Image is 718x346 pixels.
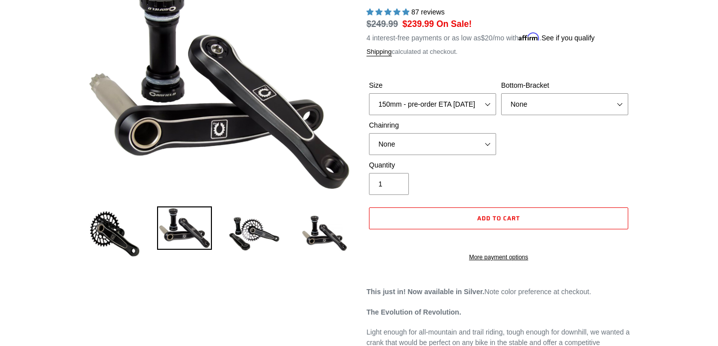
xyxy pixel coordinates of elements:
[297,206,352,261] img: Load image into Gallery viewer, CANFIELD-AM_DH-CRANKS
[477,213,520,223] span: Add to cart
[369,80,496,91] label: Size
[369,160,496,171] label: Quantity
[157,206,212,250] img: Load image into Gallery viewer, Canfield Cranks
[519,32,539,41] span: Affirm
[411,8,445,16] span: 87 reviews
[436,17,472,30] span: On Sale!
[501,80,628,91] label: Bottom-Bracket
[369,120,496,131] label: Chainring
[366,8,411,16] span: 4.97 stars
[366,288,485,296] strong: This just in! Now available in Silver.
[366,47,631,57] div: calculated at checkout.
[369,207,628,229] button: Add to cart
[366,30,595,43] p: 4 interest-free payments or as low as /mo with .
[366,308,461,316] strong: The Evolution of Revolution.
[541,34,595,42] a: See if you qualify - Learn more about Affirm Financing (opens in modal)
[481,34,493,42] span: $20
[369,253,628,262] a: More payment options
[87,206,142,261] img: Load image into Gallery viewer, Canfield Bikes AM Cranks
[366,48,392,56] a: Shipping
[402,19,434,29] span: $239.99
[227,206,282,261] img: Load image into Gallery viewer, Canfield Bikes AM Cranks
[366,19,398,29] s: $249.99
[366,287,631,297] p: Note color preference at checkout.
